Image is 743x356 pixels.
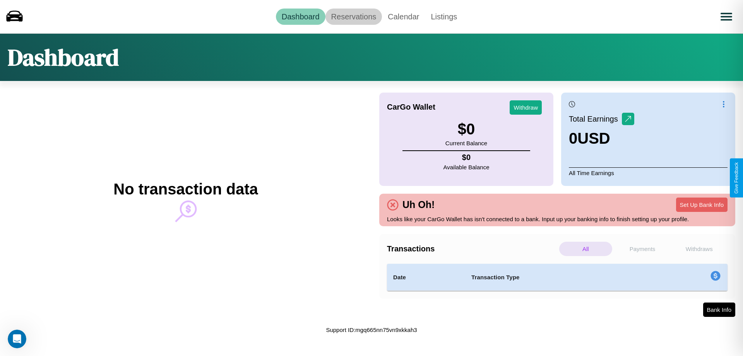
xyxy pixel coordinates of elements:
p: All [559,242,612,256]
h3: $ 0 [445,120,487,138]
p: All Time Earnings [569,167,728,178]
h4: Transactions [387,244,557,253]
h4: $ 0 [443,153,490,162]
h4: Uh Oh! [399,199,438,210]
iframe: Intercom live chat [8,330,26,348]
p: Support ID: mgq665nn75vn9xkkah3 [326,325,417,335]
p: Total Earnings [569,112,622,126]
h1: Dashboard [8,41,119,73]
h2: No transaction data [113,181,258,198]
button: Set Up Bank Info [676,198,728,212]
a: Calendar [382,9,425,25]
h4: Transaction Type [471,273,647,282]
button: Bank Info [703,303,735,317]
div: Give Feedback [734,162,739,194]
button: Open menu [716,6,737,28]
p: Available Balance [443,162,490,172]
h3: 0 USD [569,130,634,147]
p: Current Balance [445,138,487,148]
a: Reservations [325,9,382,25]
table: simple table [387,264,728,291]
p: Withdraws [673,242,726,256]
h4: CarGo Wallet [387,103,435,112]
a: Dashboard [276,9,325,25]
p: Payments [616,242,669,256]
button: Withdraw [510,100,542,115]
h4: Date [393,273,459,282]
p: Looks like your CarGo Wallet has isn't connected to a bank. Input up your banking info to finish ... [387,214,728,224]
a: Listings [425,9,463,25]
